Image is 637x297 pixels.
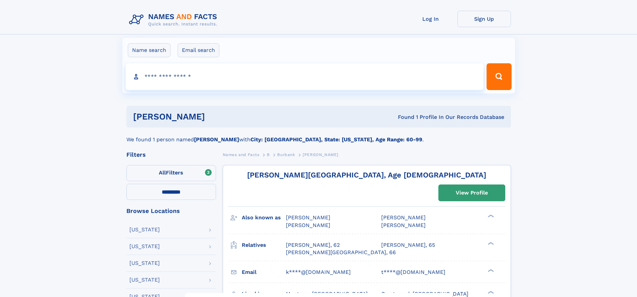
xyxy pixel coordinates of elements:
[439,185,505,201] a: View Profile
[456,185,488,201] div: View Profile
[129,277,160,283] div: [US_STATE]
[381,222,426,228] span: [PERSON_NAME]
[242,212,286,223] h3: Also known as
[301,114,504,121] div: Found 1 Profile In Our Records Database
[486,241,494,245] div: ❯
[126,63,484,90] input: search input
[250,136,422,143] b: City: [GEOGRAPHIC_DATA], State: [US_STATE], Age Range: 60-99
[242,239,286,251] h3: Relatives
[126,128,511,144] div: We found 1 person named with .
[381,291,468,297] span: Crestwood, [GEOGRAPHIC_DATA]
[381,214,426,221] span: [PERSON_NAME]
[247,171,486,179] a: [PERSON_NAME][GEOGRAPHIC_DATA], Age [DEMOGRAPHIC_DATA]
[178,43,219,57] label: Email search
[194,136,239,143] b: [PERSON_NAME]
[277,150,295,159] a: Burbank
[457,11,511,27] a: Sign Up
[267,150,270,159] a: B
[486,214,494,218] div: ❯
[267,152,270,157] span: B
[486,268,494,273] div: ❯
[286,222,330,228] span: [PERSON_NAME]
[126,208,216,214] div: Browse Locations
[129,244,160,249] div: [US_STATE]
[286,291,368,297] span: Manteno, [GEOGRAPHIC_DATA]
[126,152,216,158] div: Filters
[223,150,259,159] a: Names and Facts
[303,152,338,157] span: [PERSON_NAME]
[126,11,223,29] img: Logo Names and Facts
[133,113,302,121] h1: [PERSON_NAME]
[486,290,494,294] div: ❯
[277,152,295,157] span: Burbank
[381,241,435,249] a: [PERSON_NAME], 65
[242,267,286,278] h3: Email
[129,261,160,266] div: [US_STATE]
[129,227,160,232] div: [US_STATE]
[286,241,340,249] a: [PERSON_NAME], 62
[128,43,171,57] label: Name search
[286,214,330,221] span: [PERSON_NAME]
[286,249,396,256] a: [PERSON_NAME][GEOGRAPHIC_DATA], 66
[487,63,511,90] button: Search Button
[159,169,166,176] span: All
[126,165,216,181] label: Filters
[404,11,457,27] a: Log In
